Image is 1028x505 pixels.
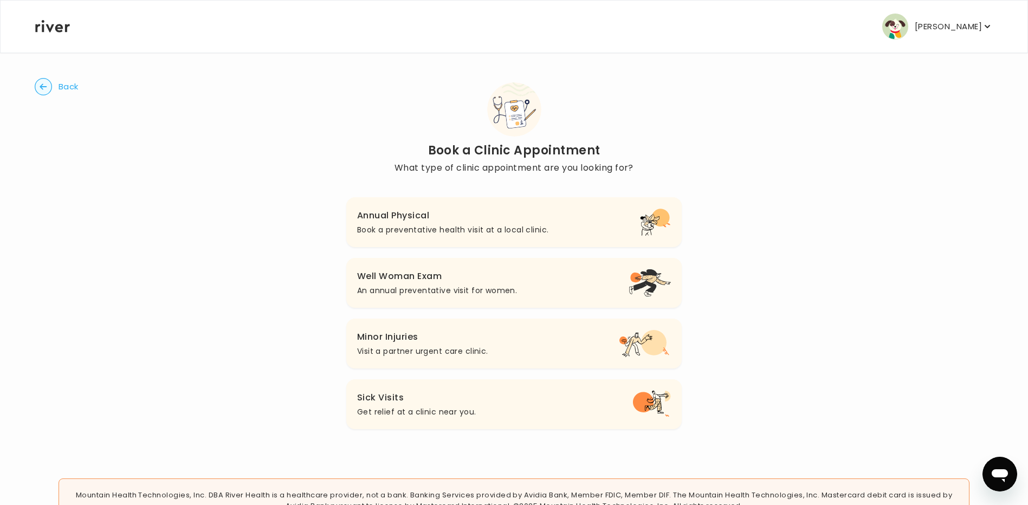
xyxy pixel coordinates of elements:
h3: Well Woman Exam [357,269,517,284]
img: user avatar [882,14,908,40]
p: [PERSON_NAME] [915,19,982,34]
button: Annual PhysicalBook a preventative health visit at a local clinic. [346,197,682,247]
img: Book Clinic Appointment [487,82,541,137]
button: Well Woman ExamAn annual preventative visit for women. [346,258,682,308]
button: Sick VisitsGet relief at a clinic near you. [346,379,682,429]
button: Back [35,78,79,95]
button: Minor InjuriesVisit a partner urgent care clinic. [346,319,682,368]
span: Back [59,79,79,94]
h3: Sick Visits [357,390,476,405]
p: What type of clinic appointment are you looking for? [395,160,633,176]
p: An annual preventative visit for women. [357,284,517,297]
h3: Annual Physical [357,208,548,223]
h3: Minor Injuries [357,329,488,345]
p: Visit a partner urgent care clinic. [357,345,488,358]
p: Book a preventative health visit at a local clinic. [357,223,548,236]
h2: Book a Clinic Appointment [395,143,633,158]
iframe: Button to launch messaging window [982,457,1017,491]
p: Get relief at a clinic near you. [357,405,476,418]
button: user avatar[PERSON_NAME] [882,14,993,40]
